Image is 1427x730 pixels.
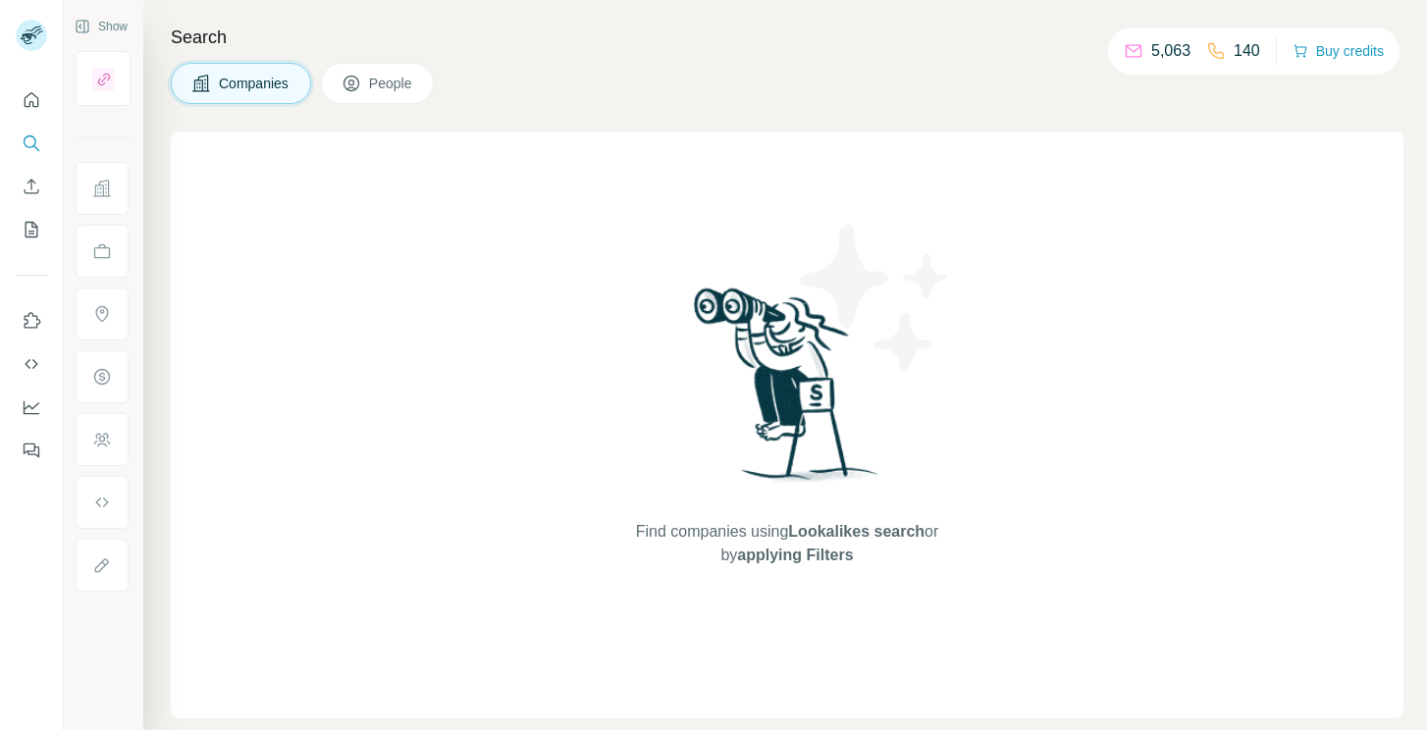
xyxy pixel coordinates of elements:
button: Buy credits [1293,37,1384,65]
button: Use Surfe API [16,346,47,382]
button: Dashboard [16,390,47,425]
p: 5,063 [1151,39,1190,63]
span: applying Filters [737,547,853,563]
span: Lookalikes search [788,523,925,540]
button: Quick start [16,82,47,118]
button: Show [61,12,141,41]
p: 140 [1234,39,1260,63]
button: Search [16,126,47,161]
img: Surfe Illustration - Stars [787,210,964,387]
h4: Search [171,24,1403,51]
span: Companies [219,74,291,93]
button: Enrich CSV [16,169,47,204]
img: Surfe Illustration - Woman searching with binoculars [685,283,889,501]
button: Feedback [16,433,47,468]
span: People [369,74,414,93]
button: Use Surfe on LinkedIn [16,303,47,339]
span: Find companies using or by [630,520,944,567]
button: My lists [16,212,47,247]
